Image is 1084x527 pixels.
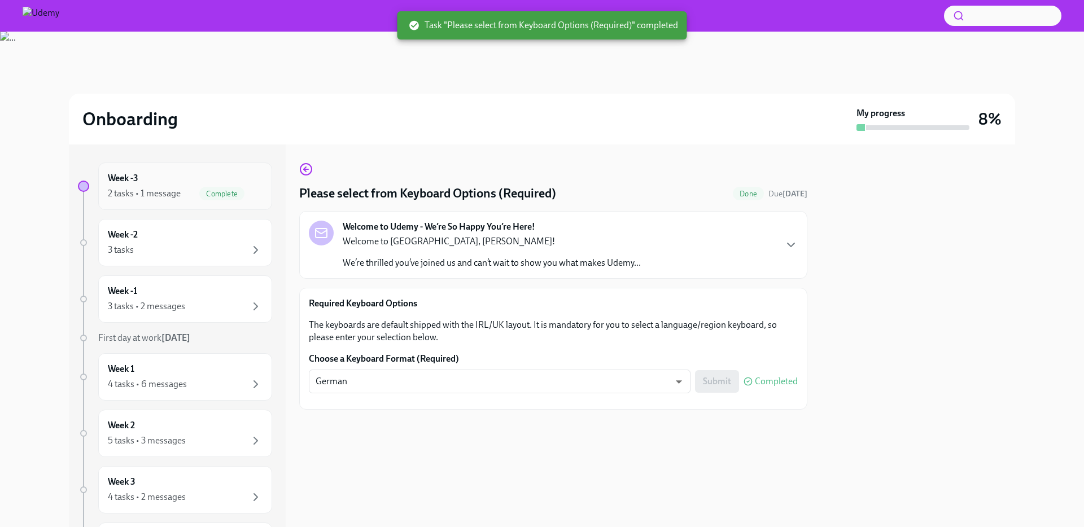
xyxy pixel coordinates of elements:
[78,466,272,513] a: Week 34 tasks • 2 messages
[199,190,244,198] span: Complete
[768,188,807,199] span: August 20th, 2025 08:00
[309,353,798,365] label: Choose a Keyboard Format (Required)
[23,7,59,25] img: Udemy
[78,275,272,323] a: Week -13 tasks • 2 messages
[161,332,190,343] strong: [DATE]
[78,332,272,344] a: First day at work[DATE]
[299,185,556,202] h4: Please select from Keyboard Options (Required)
[755,377,798,386] span: Completed
[343,235,641,248] p: Welcome to [GEOGRAPHIC_DATA], [PERSON_NAME]!
[108,285,137,297] h6: Week -1
[108,419,135,432] h6: Week 2
[78,163,272,210] a: Week -32 tasks • 1 messageComplete
[733,190,764,198] span: Done
[978,109,1002,129] h3: 8%
[108,244,134,256] div: 3 tasks
[343,257,641,269] p: We’re thrilled you’ve joined us and can’t wait to show you what makes Udemy...
[108,476,135,488] h6: Week 3
[309,370,690,393] div: German
[309,319,798,344] p: The keyboards are default shipped with the IRL/UK layout. It is mandatory for you to select a lan...
[78,410,272,457] a: Week 25 tasks • 3 messages
[78,219,272,266] a: Week -23 tasks
[108,300,185,313] div: 3 tasks • 2 messages
[82,108,178,130] h2: Onboarding
[108,229,138,241] h6: Week -2
[768,189,807,199] span: Due
[108,363,134,375] h6: Week 1
[783,189,807,199] strong: [DATE]
[856,107,905,120] strong: My progress
[343,221,535,233] strong: Welcome to Udemy - We’re So Happy You’re Here!
[78,353,272,401] a: Week 14 tasks • 6 messages
[108,491,186,503] div: 4 tasks • 2 messages
[309,298,417,309] strong: Required Keyboard Options
[409,19,678,32] span: Task "Please select from Keyboard Options (Required)" completed
[108,172,138,185] h6: Week -3
[98,332,190,343] span: First day at work
[108,378,187,390] div: 4 tasks • 6 messages
[108,187,181,200] div: 2 tasks • 1 message
[108,434,186,447] div: 5 tasks • 3 messages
